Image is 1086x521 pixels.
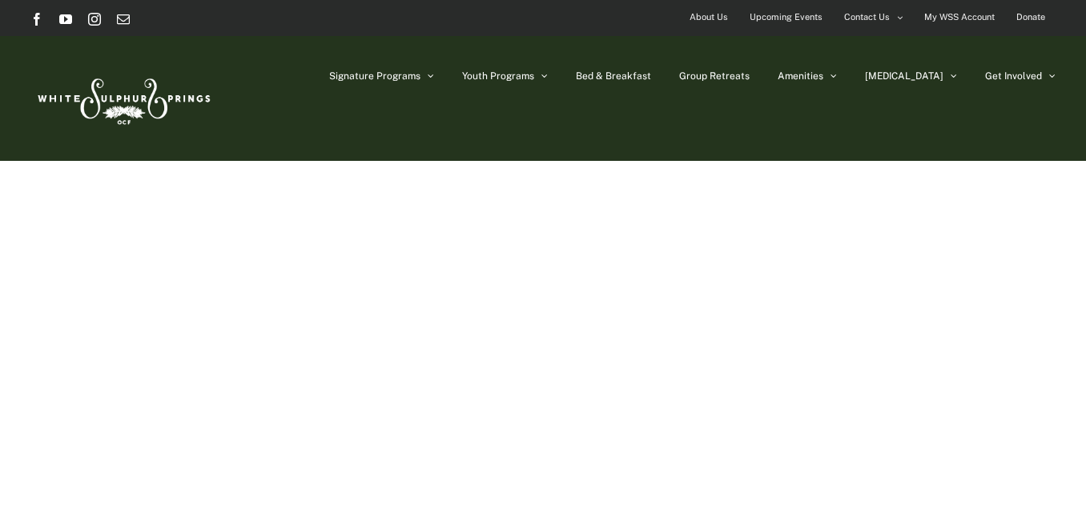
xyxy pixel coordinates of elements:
[329,36,434,116] a: Signature Programs
[679,36,750,116] a: Group Retreats
[30,13,43,26] a: Facebook
[865,36,957,116] a: [MEDICAL_DATA]
[778,71,823,81] span: Amenities
[679,71,750,81] span: Group Retreats
[329,71,420,81] span: Signature Programs
[576,36,651,116] a: Bed & Breakfast
[59,13,72,26] a: YouTube
[462,36,548,116] a: Youth Programs
[750,6,823,29] span: Upcoming Events
[985,71,1042,81] span: Get Involved
[844,6,890,29] span: Contact Us
[117,13,130,26] a: Email
[576,71,651,81] span: Bed & Breakfast
[462,71,534,81] span: Youth Programs
[690,6,728,29] span: About Us
[1016,6,1045,29] span: Donate
[924,6,995,29] span: My WSS Account
[329,36,1056,116] nav: Main Menu
[985,36,1056,116] a: Get Involved
[30,61,215,136] img: White Sulphur Springs Logo
[88,13,101,26] a: Instagram
[865,71,943,81] span: [MEDICAL_DATA]
[778,36,837,116] a: Amenities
